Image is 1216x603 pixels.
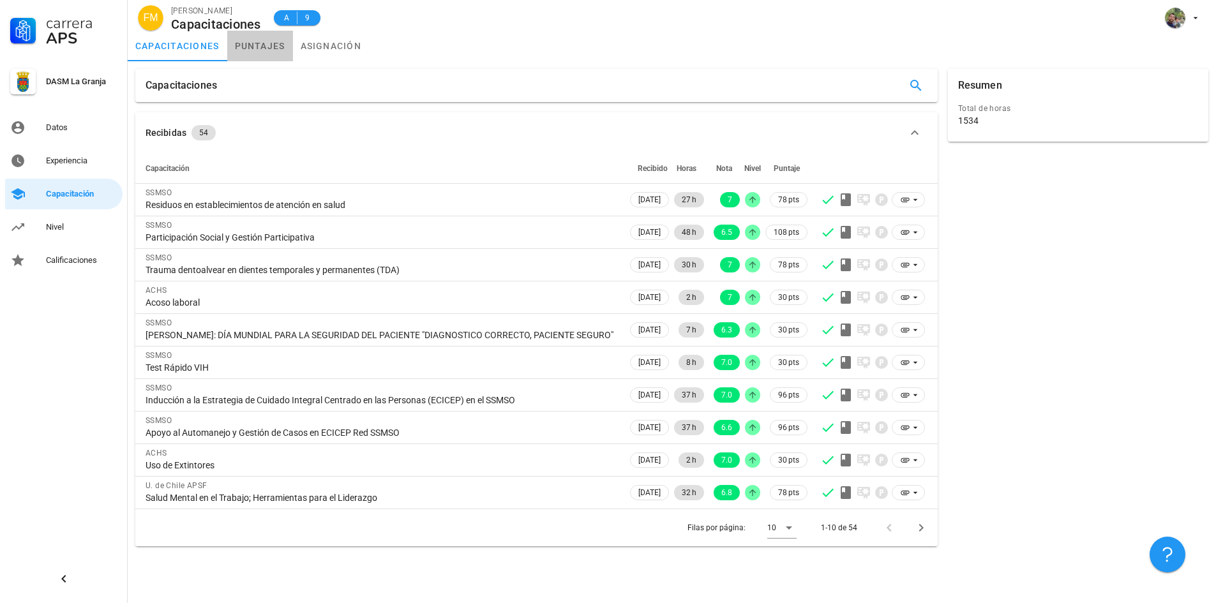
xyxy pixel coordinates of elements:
[146,362,617,373] div: Test Rápido VIH
[682,485,696,500] span: 32 h
[958,115,979,126] div: 1534
[146,264,617,276] div: Trauma dentoalvear en dientes temporales y permanentes (TDA)
[46,123,117,133] div: Datos
[767,522,776,533] div: 10
[778,389,799,401] span: 96 pts
[638,453,661,467] span: [DATE]
[721,485,732,500] span: 6.8
[778,356,799,369] span: 30 pts
[128,31,227,61] a: capacitaciones
[767,517,797,538] div: 10Filas por página:
[638,421,661,435] span: [DATE]
[677,164,696,173] span: Horas
[686,290,696,305] span: 2 h
[143,5,158,31] span: FM
[721,420,732,435] span: 6.6
[721,387,732,403] span: 7.0
[821,522,857,533] div: 1-10 de 54
[627,153,672,184] th: Recibido
[778,454,799,466] span: 30 pts
[682,257,696,272] span: 30 h
[638,355,661,369] span: [DATE]
[686,452,696,468] span: 2 h
[682,192,696,207] span: 27 h
[146,164,190,173] span: Capacitación
[146,481,207,490] span: U. de Chile APSF
[135,112,938,153] button: Recibidas 54
[146,492,617,503] div: Salud Mental en el Trabajo; Herramientas para el Liderazgo
[638,290,661,304] span: [DATE]
[46,222,117,232] div: Nivel
[707,153,742,184] th: Nota
[199,125,208,140] span: 54
[146,188,172,197] span: SSMSO
[1165,8,1185,28] div: avatar
[227,31,293,61] a: puntajes
[46,156,117,166] div: Experiencia
[778,486,799,499] span: 78 pts
[778,421,799,434] span: 96 pts
[46,31,117,46] div: APS
[910,516,933,539] button: Página siguiente
[682,225,696,240] span: 48 h
[672,153,707,184] th: Horas
[778,324,799,336] span: 30 pts
[5,212,123,242] a: Nivel
[638,225,661,239] span: [DATE]
[774,164,800,173] span: Puntaje
[682,387,696,403] span: 37 h
[728,257,732,272] span: 7
[171,4,261,17] div: [PERSON_NAME]
[686,355,696,370] span: 8 h
[728,290,732,305] span: 7
[958,102,1198,115] div: Total de horas
[146,232,617,243] div: Participación Social y Gestión Participativa
[778,193,799,206] span: 78 pts
[778,291,799,304] span: 30 pts
[171,17,261,31] div: Capacitaciones
[135,153,627,184] th: Capacitación
[46,77,117,87] div: DASM La Granja
[721,225,732,240] span: 6.5
[778,258,799,271] span: 78 pts
[742,153,763,184] th: Nivel
[146,459,617,471] div: Uso de Extintores
[146,351,172,360] span: SSMSO
[146,297,617,308] div: Acoso laboral
[146,416,172,425] span: SSMSO
[682,420,696,435] span: 37 h
[146,69,217,102] div: Capacitaciones
[146,427,617,438] div: Apoyo al Automanejo y Gestión de Casos en ECICEP Red SSMSO
[716,164,732,173] span: Nota
[146,318,172,327] span: SSMSO
[146,253,172,262] span: SSMSO
[5,179,123,209] a: Capacitación
[303,11,313,24] span: 9
[146,199,617,211] div: Residuos en establecimientos de atención en salud
[146,221,172,230] span: SSMSO
[5,145,123,176] a: Experiencia
[146,286,167,295] span: ACHS
[5,245,123,276] a: Calificaciones
[46,189,117,199] div: Capacitación
[721,452,732,468] span: 7.0
[721,355,732,370] span: 7.0
[146,449,167,458] span: ACHS
[958,69,1002,102] div: Resumen
[638,193,661,207] span: [DATE]
[687,509,797,546] div: Filas por página:
[763,153,810,184] th: Puntaje
[774,226,799,239] span: 108 pts
[146,329,617,341] div: [PERSON_NAME]: DÍA MUNDIAL PARA LA SEGURIDAD DEL PACIENTE "DIAGNOSTICO CORRECTO, PACIENTE SEGURO"
[638,486,661,500] span: [DATE]
[46,15,117,31] div: Carrera
[146,383,172,392] span: SSMSO
[638,164,668,173] span: Recibido
[138,5,163,31] div: avatar
[46,255,117,265] div: Calificaciones
[721,322,732,338] span: 6.3
[744,164,761,173] span: Nivel
[146,394,617,406] div: Inducción a la Estrategia de Cuidado Integral Centrado en las Personas (ECICEP) en el SSMSO
[638,323,661,337] span: [DATE]
[728,192,732,207] span: 7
